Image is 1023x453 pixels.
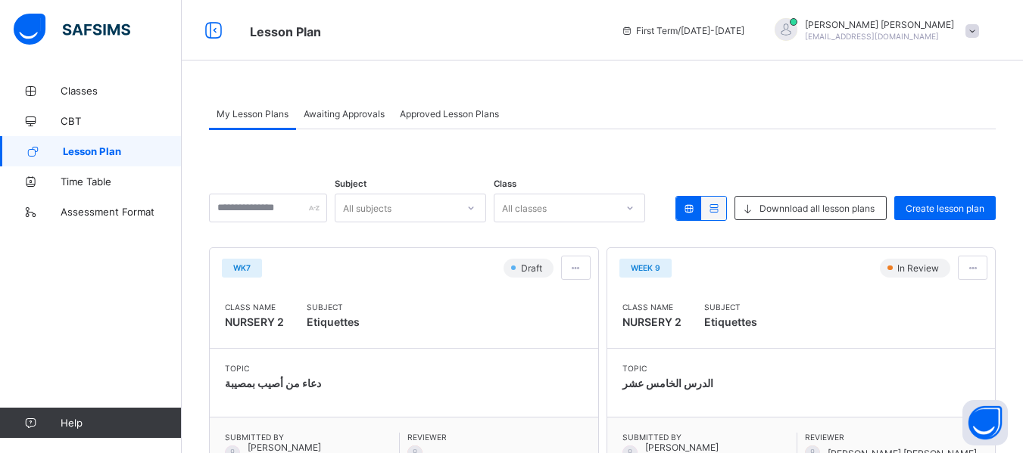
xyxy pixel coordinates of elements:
span: Time Table [61,175,182,188]
span: Create lesson plan [906,203,984,214]
div: All subjects [343,194,391,222]
span: الدرس الخامس عشر [622,377,713,389]
span: WK7 [233,263,251,272]
span: Etiquettes [704,312,757,333]
span: NURSERY 2 [225,315,284,328]
span: Submitted By [622,433,797,442]
span: [PERSON_NAME] [248,442,321,453]
span: Topic [225,364,321,373]
span: My Lesson Plans [217,108,288,119]
img: safsims [14,14,130,45]
span: NURSERY 2 [622,315,681,328]
span: In Review [896,262,943,274]
span: WEEK 9 [631,263,660,272]
span: Etiquettes [307,312,360,333]
span: Subject [335,178,366,189]
span: Subject [704,303,757,312]
span: [PERSON_NAME] [645,442,719,453]
span: Lesson Plan [250,24,321,39]
span: Submitted By [225,433,399,442]
span: Assessment Format [61,206,182,218]
span: Subject [307,303,360,312]
span: Help [61,417,181,429]
button: Open asap [962,400,1008,445]
span: Approved Lesson Plans [400,108,499,119]
span: Class [494,178,516,189]
span: Reviewer [805,433,980,442]
span: دعاء من أصيب بمصيبة [225,377,321,389]
span: CBT [61,115,182,127]
span: Classes [61,85,182,97]
span: Class Name [622,303,681,312]
span: [EMAIL_ADDRESS][DOMAIN_NAME] [805,32,939,41]
span: Class Name [225,303,284,312]
span: Downnload all lesson plans [759,203,875,214]
span: Awaiting Approvals [304,108,385,119]
div: All classes [502,194,547,222]
span: Reviewer [407,433,582,442]
div: MANSURUTHMAN SANI [759,18,987,43]
span: session/term information [621,25,744,36]
span: [PERSON_NAME] [PERSON_NAME] [805,19,954,30]
span: Topic [622,364,713,373]
span: Lesson Plan [63,145,182,157]
span: Draft [519,262,547,274]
